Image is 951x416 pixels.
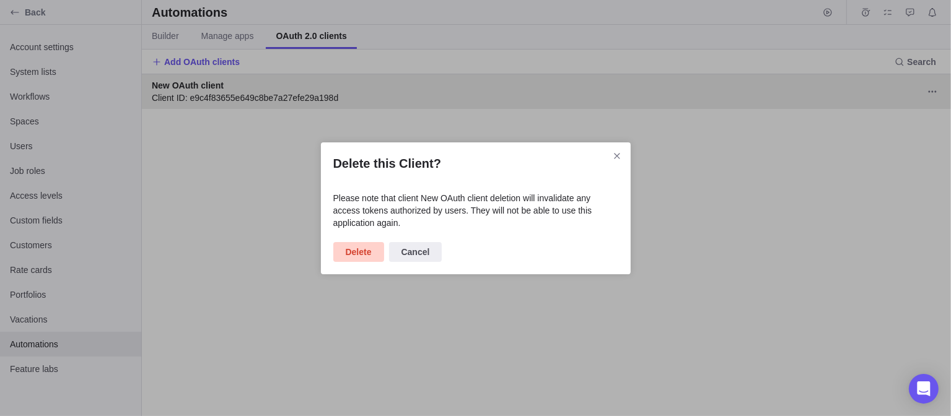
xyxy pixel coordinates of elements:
[608,147,626,165] span: Close
[401,245,430,259] span: Cancel
[389,242,442,262] span: Cancel
[909,374,939,404] div: Open Intercom Messenger
[333,242,384,262] span: Delete
[346,245,372,259] span: Delete
[321,142,631,274] div: Delete this Client?
[333,192,618,229] div: Please note that client New OAuth client deletion will invalidate any access tokens authorized by...
[333,155,618,172] h2: Delete this Client?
